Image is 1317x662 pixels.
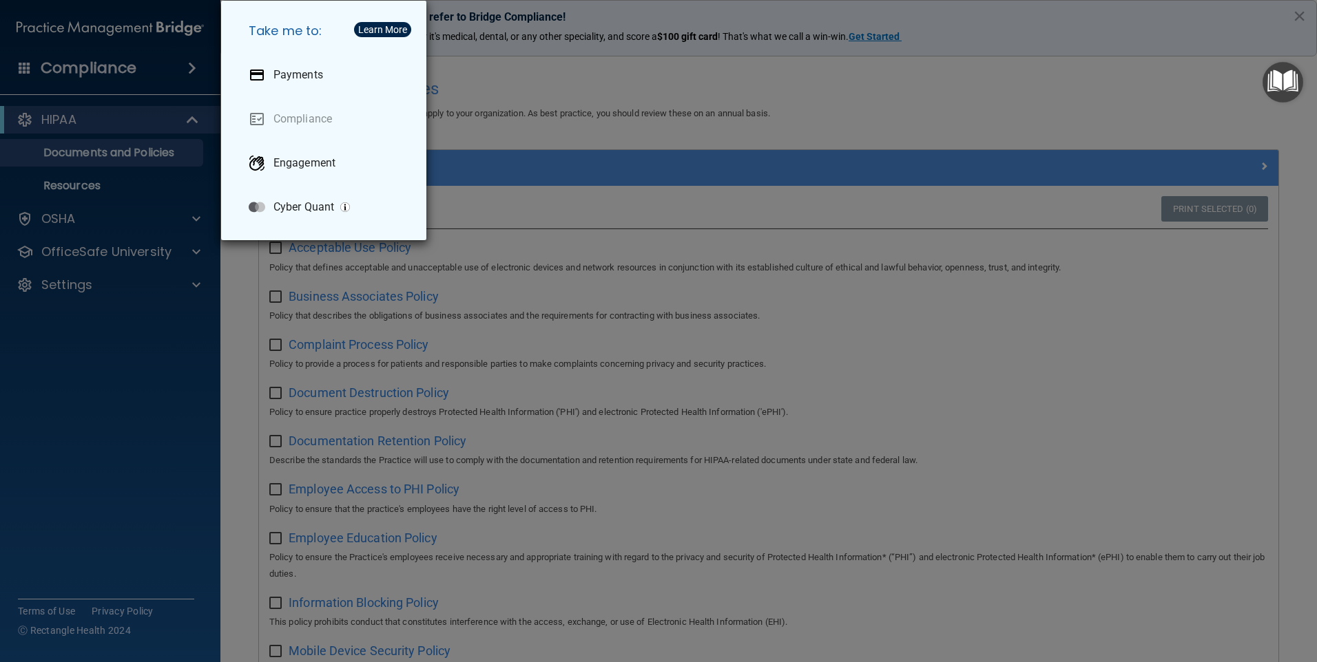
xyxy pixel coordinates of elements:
[354,22,411,37] button: Learn More
[238,12,415,50] h5: Take me to:
[238,56,415,94] a: Payments
[238,188,415,226] a: Cyber Quant
[273,156,335,170] p: Engagement
[1263,62,1303,103] button: Open Resource Center
[273,200,334,214] p: Cyber Quant
[358,25,407,34] div: Learn More
[238,100,415,138] a: Compliance
[273,68,323,82] p: Payments
[238,144,415,182] a: Engagement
